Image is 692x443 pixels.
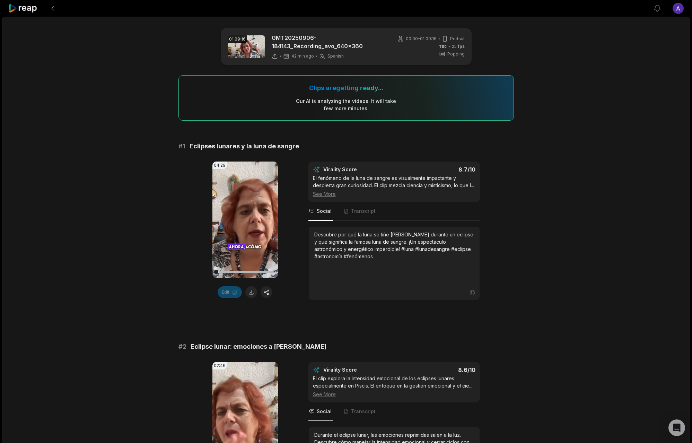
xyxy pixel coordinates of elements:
[452,43,465,50] span: 25
[296,97,396,112] div: Our AI is analyzing the video s . It will take few more minutes.
[447,51,465,57] span: Popping
[323,366,398,373] div: Virality Score
[317,208,332,215] span: Social
[458,44,465,49] span: fps
[291,53,314,59] span: 42 min ago
[317,408,332,415] span: Social
[313,375,475,398] div: El clip explora la intensidad emocional de los eclipses lunares, especialmente en Piscis. El enfo...
[323,166,398,173] div: Virality Score
[272,34,389,50] p: GMT20250906-184143_Recording_avo_640x360
[308,202,480,221] nav: Tabs
[218,286,242,298] button: Edit
[191,342,326,351] span: Eclipse lunar: emociones a [PERSON_NAME]
[313,174,475,198] div: El fenómeno de la luna de sangre es visualmente impactante y despierta gran curiosidad. El clip m...
[351,408,376,415] span: Transcript
[668,419,685,436] div: Open Intercom Messenger
[190,141,299,151] span: Eclipses lunares y la luna de sangre
[228,35,247,43] div: 01:09:16
[309,84,383,92] div: Clips are getting ready...
[313,391,475,398] div: See More
[327,53,344,59] span: Spanish
[406,36,437,42] span: 00:00 - 01:09:16
[212,162,278,278] video: Your browser does not support mp4 format.
[178,342,186,351] span: # 2
[401,366,475,373] div: 8.6 /10
[313,190,475,198] div: See More
[401,166,475,173] div: 8.7 /10
[178,141,185,151] span: # 1
[351,208,376,215] span: Transcript
[308,402,480,421] nav: Tabs
[314,231,474,260] div: Descubre por qué la luna se tiñe [PERSON_NAME] durante un eclipse y qué significa la famosa luna ...
[450,36,465,42] span: Portrait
